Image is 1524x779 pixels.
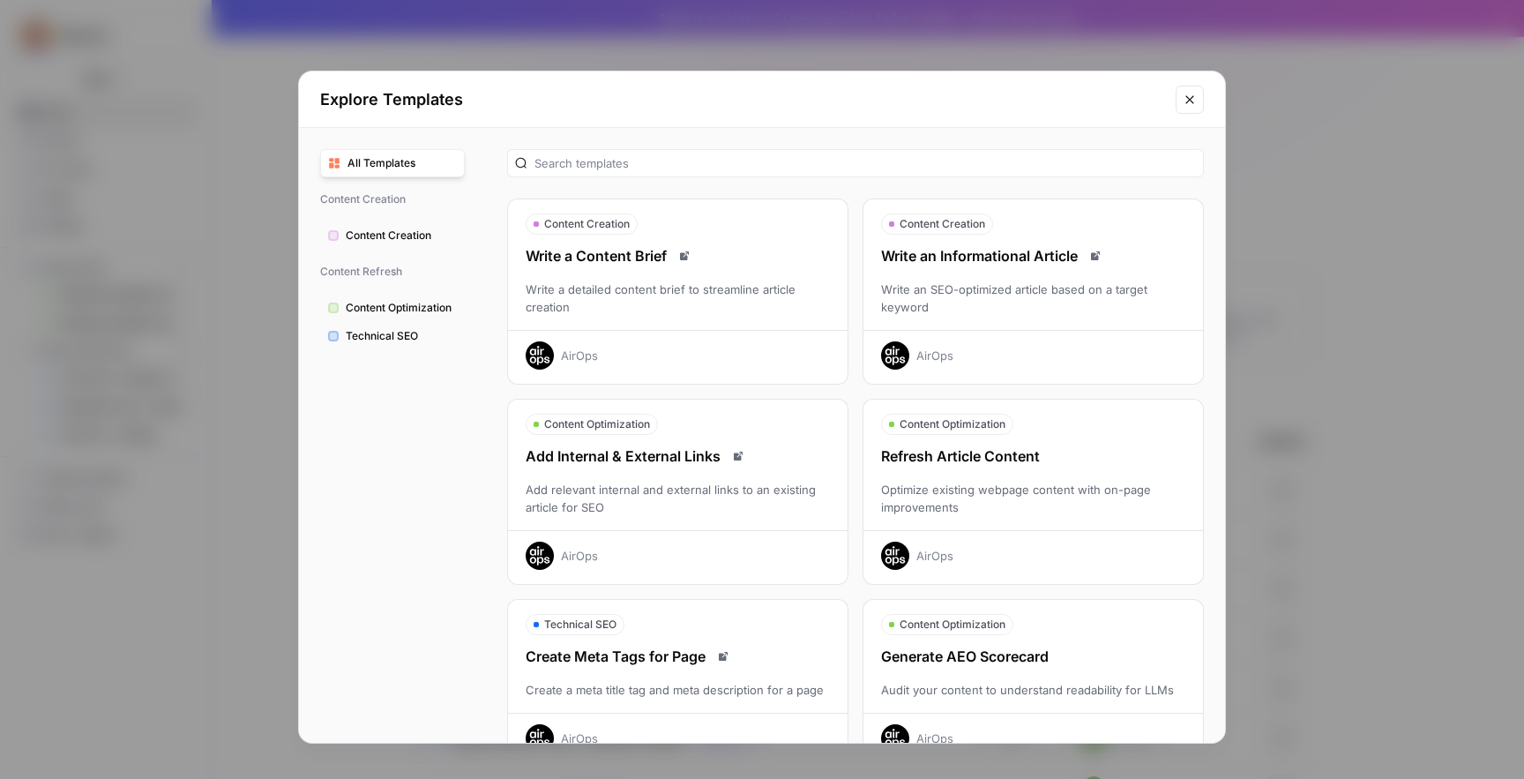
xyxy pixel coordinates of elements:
[508,681,848,699] div: Create a meta title tag and meta description for a page
[508,481,848,516] div: Add relevant internal and external links to an existing article for SEO
[916,547,953,565] div: AirOps
[863,245,1203,266] div: Write an Informational Article
[863,646,1203,667] div: Generate AEO Scorecard
[347,155,457,171] span: All Templates
[320,322,465,350] button: Technical SEO
[863,446,1203,467] div: Refresh Article Content
[561,730,598,747] div: AirOps
[507,599,848,768] button: Technical SEOCreate Meta Tags for PageRead docsCreate a meta title tag and meta description for a...
[320,257,465,287] span: Content Refresh
[863,198,1204,385] button: Content CreationWrite an Informational ArticleRead docsWrite an SEO-optimized article based on a ...
[346,328,457,344] span: Technical SEO
[863,399,1204,585] button: Content OptimizationRefresh Article ContentOptimize existing webpage content with on-page improve...
[508,245,848,266] div: Write a Content Brief
[863,681,1203,699] div: Audit your content to understand readability for LLMs
[507,399,848,585] button: Content OptimizationAdd Internal & External LinksRead docsAdd relevant internal and external link...
[561,347,598,364] div: AirOps
[320,87,1165,112] h2: Explore Templates
[534,154,1196,172] input: Search templates
[900,617,1005,633] span: Content Optimization
[320,294,465,322] button: Content Optimization
[346,300,457,316] span: Content Optimization
[863,281,1203,316] div: Write an SEO-optimized article based on a target keyword
[508,281,848,316] div: Write a detailed content brief to streamline article creation
[916,730,953,747] div: AirOps
[900,416,1005,432] span: Content Optimization
[507,198,848,385] button: Content CreationWrite a Content BriefRead docsWrite a detailed content brief to streamline articl...
[508,446,848,467] div: Add Internal & External Links
[863,481,1203,516] div: Optimize existing webpage content with on-page improvements
[320,149,465,177] button: All Templates
[508,646,848,667] div: Create Meta Tags for Page
[346,228,457,243] span: Content Creation
[728,446,749,467] a: Read docs
[320,184,465,214] span: Content Creation
[544,617,616,633] span: Technical SEO
[320,221,465,250] button: Content Creation
[561,547,598,565] div: AirOps
[544,216,630,232] span: Content Creation
[713,646,734,667] a: Read docs
[916,347,953,364] div: AirOps
[1176,86,1204,114] button: Close modal
[1085,245,1106,266] a: Read docs
[674,245,695,266] a: Read docs
[863,599,1204,768] button: Content OptimizationGenerate AEO ScorecardAudit your content to understand readability for LLMsAi...
[544,416,650,432] span: Content Optimization
[900,216,985,232] span: Content Creation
